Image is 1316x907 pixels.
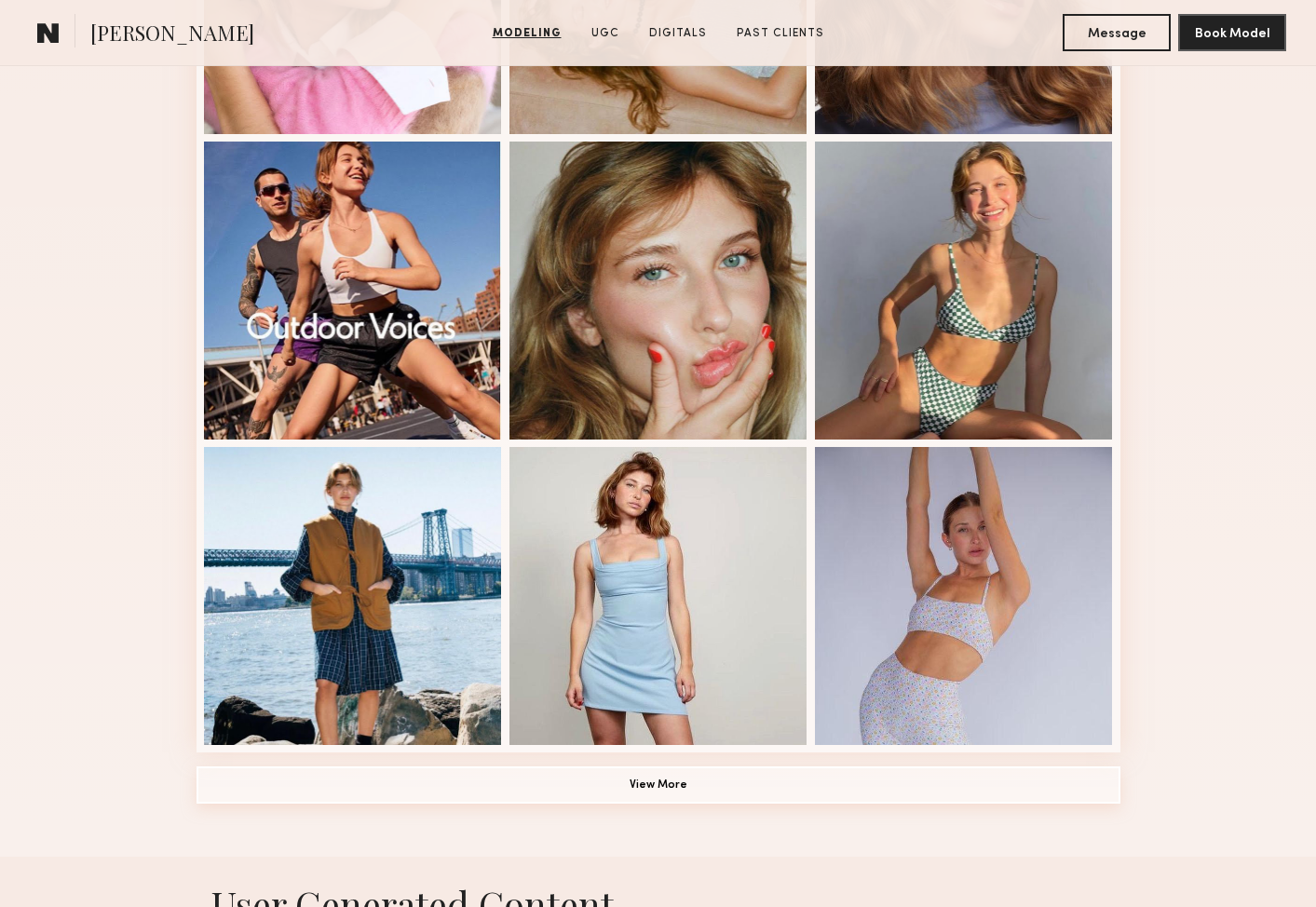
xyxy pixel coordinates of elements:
[90,19,254,51] span: [PERSON_NAME]
[197,766,1120,804] button: View More
[1063,14,1171,51] button: Message
[584,25,627,42] a: UGC
[485,25,569,42] a: Modeling
[729,25,832,42] a: Past Clients
[1178,24,1286,40] a: Book Model
[1178,14,1286,51] button: Book Model
[642,25,714,42] a: Digitals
